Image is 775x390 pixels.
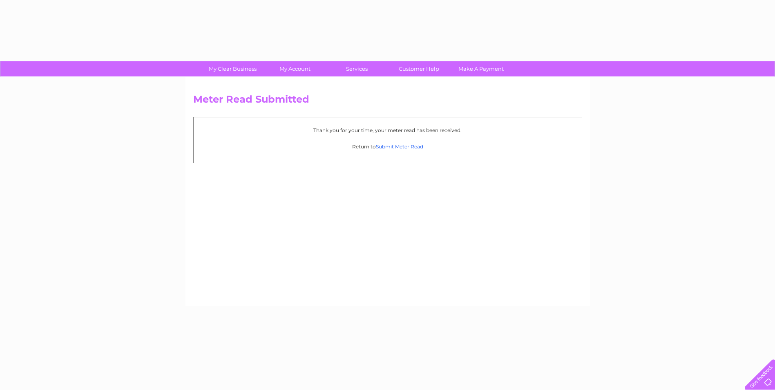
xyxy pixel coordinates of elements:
[198,143,578,150] p: Return to
[198,126,578,134] p: Thank you for your time, your meter read has been received.
[323,61,391,76] a: Services
[447,61,515,76] a: Make A Payment
[199,61,266,76] a: My Clear Business
[193,94,582,109] h2: Meter Read Submitted
[376,143,423,150] a: Submit Meter Read
[385,61,453,76] a: Customer Help
[261,61,328,76] a: My Account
